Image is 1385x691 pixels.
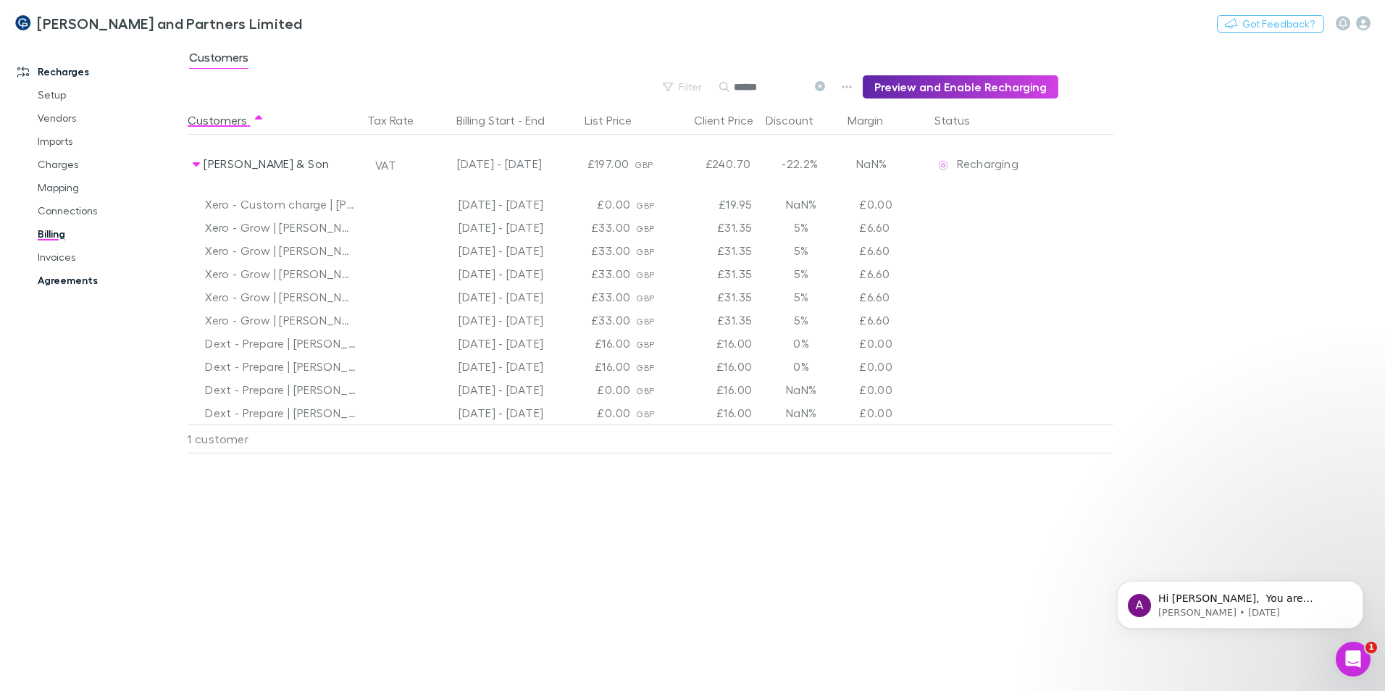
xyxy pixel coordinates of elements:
span: GBP [636,269,654,280]
div: NaN% [758,401,845,424]
button: List Price [585,106,649,135]
div: £0.00 [845,355,932,378]
div: 5% [758,262,845,285]
div: [DATE] - [DATE] [419,309,549,332]
div: [DATE] - [DATE] [419,355,549,378]
div: £16.00 [671,401,758,424]
div: £16.00 [671,332,758,355]
a: Charges [23,153,196,176]
span: GBP [636,362,654,373]
h3: [PERSON_NAME] and Partners Limited [37,14,303,32]
div: [DATE] - [DATE] [423,135,542,193]
a: Invoices [23,246,196,269]
button: Discount [766,106,831,135]
div: £0.00 [845,401,932,424]
img: Coates and Partners Limited's Logo [14,14,31,32]
div: £16.00 [549,332,636,355]
div: £31.35 [671,285,758,309]
span: GBP [636,246,654,257]
div: £31.35 [671,216,758,239]
div: [DATE] - [DATE] [419,239,549,262]
div: Margin [848,106,900,135]
div: 1 customer [188,424,361,453]
div: -22.2% [756,135,843,193]
div: £6.60 [845,216,932,239]
span: GBP [636,385,654,396]
div: £16.00 [671,378,758,401]
iframe: Intercom live chat [1336,642,1371,677]
div: Dext - Prepare | [PERSON_NAME] & Son [205,401,356,424]
span: GBP [636,409,654,419]
div: £197.00 [548,135,635,193]
div: £240.70 [669,135,756,193]
div: [DATE] - [DATE] [419,262,549,285]
div: [PERSON_NAME] & Son [204,135,357,193]
div: £31.35 [671,309,758,332]
div: 5% [758,285,845,309]
button: Filter [656,78,711,96]
div: £33.00 [549,285,636,309]
div: [DATE] - [DATE] [419,193,549,216]
div: £33.00 [549,309,636,332]
div: Client Price [694,106,771,135]
div: 0% [758,332,845,355]
div: [DATE] - [DATE] [419,285,549,309]
button: Status [934,106,987,135]
div: £33.00 [549,239,636,262]
button: Customers [188,106,264,135]
span: Customers [189,50,248,69]
span: GBP [636,339,654,350]
span: 1 [1365,642,1377,653]
div: £6.60 [845,239,932,262]
span: GBP [635,159,653,170]
a: Recharges [3,60,196,83]
span: GBP [636,200,654,211]
div: NaN% [758,193,845,216]
button: Tax Rate [367,106,431,135]
div: [DATE] - [DATE] [419,216,549,239]
div: [DATE] - [DATE] [419,378,549,401]
div: £0.00 [845,378,932,401]
div: Xero - Custom charge | [PERSON_NAME] and Son [205,193,356,216]
a: Billing [23,222,196,246]
div: NaN% [758,378,845,401]
img: Recharging [936,158,950,172]
div: 5% [758,216,845,239]
a: Connections [23,199,196,222]
a: Mapping [23,176,196,199]
div: £0.00 [549,401,636,424]
div: Dext - Prepare | [PERSON_NAME] & Son [205,332,356,355]
div: £19.95 [671,193,758,216]
iframe: Intercom notifications message [1095,550,1385,652]
div: Xero - Grow | [PERSON_NAME] and Son [205,216,356,239]
button: VAT [369,154,403,177]
a: Imports [23,130,196,153]
div: £16.00 [671,355,758,378]
div: £0.00 [549,193,636,216]
div: Xero - Grow | [PERSON_NAME] and Son [205,285,356,309]
span: GBP [636,223,654,234]
p: NaN% [849,155,887,172]
div: £6.60 [845,285,932,309]
div: 5% [758,239,845,262]
div: £33.00 [549,216,636,239]
button: Preview and Enable Recharging [863,75,1058,99]
div: £0.00 [845,193,932,216]
div: £6.60 [845,262,932,285]
a: Agreements [23,269,196,292]
div: [DATE] - [DATE] [419,401,549,424]
div: £31.35 [671,239,758,262]
div: 5% [758,309,845,332]
div: £33.00 [549,262,636,285]
div: Xero - Grow | [PERSON_NAME] and Son [205,309,356,332]
div: Dext - Prepare | [PERSON_NAME] & Son [205,355,356,378]
span: Recharging [957,156,1018,170]
a: [PERSON_NAME] and Partners Limited [6,6,311,41]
